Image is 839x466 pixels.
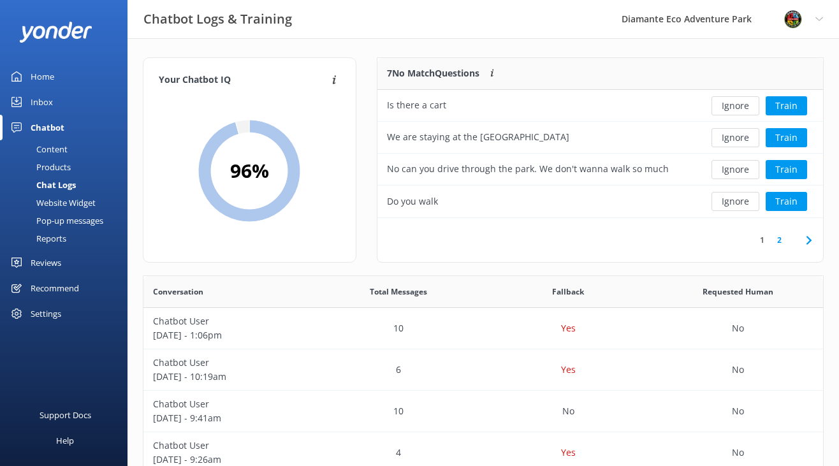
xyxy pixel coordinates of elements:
[766,192,807,211] button: Train
[396,446,401,460] p: 4
[711,96,759,115] button: Ignore
[31,301,61,326] div: Settings
[771,234,788,246] a: 2
[153,439,304,453] p: Chatbot User
[377,154,823,186] div: row
[393,404,404,418] p: 10
[143,308,823,349] div: row
[153,370,304,384] p: [DATE] - 10:19am
[387,98,446,112] div: Is there a cart
[8,176,76,194] div: Chat Logs
[8,176,128,194] a: Chat Logs
[387,66,479,80] p: 7 No Match Questions
[8,158,71,176] div: Products
[8,212,103,229] div: Pop-up messages
[766,128,807,147] button: Train
[377,90,823,217] div: grid
[703,286,773,298] span: Requested Human
[153,286,203,298] span: Conversation
[143,9,292,29] h3: Chatbot Logs & Training
[732,363,744,377] p: No
[562,404,574,418] p: No
[19,22,92,43] img: yonder-white-logo.png
[8,229,128,247] a: Reports
[8,158,128,176] a: Products
[552,286,584,298] span: Fallback
[8,229,66,247] div: Reports
[766,160,807,179] button: Train
[711,128,759,147] button: Ignore
[377,122,823,154] div: row
[143,391,823,432] div: row
[754,234,771,246] a: 1
[31,89,53,115] div: Inbox
[377,186,823,217] div: row
[8,212,128,229] a: Pop-up messages
[711,192,759,211] button: Ignore
[143,349,823,391] div: row
[8,140,68,158] div: Content
[159,73,328,87] h4: Your Chatbot IQ
[387,194,438,208] div: Do you walk
[31,275,79,301] div: Recommend
[153,356,304,370] p: Chatbot User
[153,411,304,425] p: [DATE] - 9:41am
[561,446,576,460] p: Yes
[393,321,404,335] p: 10
[230,156,269,186] h2: 96 %
[31,250,61,275] div: Reviews
[31,115,64,140] div: Chatbot
[387,162,669,176] div: No can you drive through the park. We don't wanna walk so much
[561,321,576,335] p: Yes
[732,404,744,418] p: No
[153,314,304,328] p: Chatbot User
[8,194,128,212] a: Website Widget
[732,446,744,460] p: No
[784,10,803,29] img: 831-1756915225.png
[31,64,54,89] div: Home
[396,363,401,377] p: 6
[766,96,807,115] button: Train
[153,397,304,411] p: Chatbot User
[387,130,569,144] div: We are staying at the [GEOGRAPHIC_DATA]
[377,90,823,122] div: row
[8,194,96,212] div: Website Widget
[56,428,74,453] div: Help
[732,321,744,335] p: No
[711,160,759,179] button: Ignore
[8,140,128,158] a: Content
[561,363,576,377] p: Yes
[370,286,427,298] span: Total Messages
[153,328,304,342] p: [DATE] - 1:06pm
[40,402,91,428] div: Support Docs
